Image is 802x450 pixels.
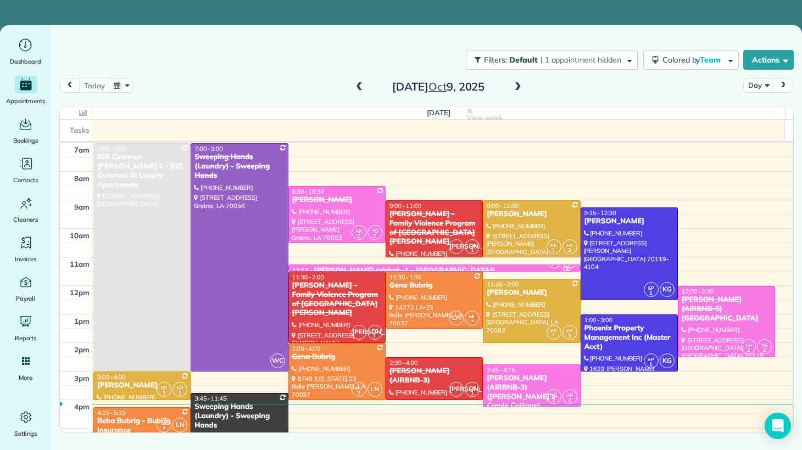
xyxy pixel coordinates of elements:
[643,50,739,70] button: Colored byTeam
[389,281,480,290] div: Gena Bubrig
[566,242,573,248] span: KP
[4,76,47,106] a: Appointments
[465,245,479,256] small: 1
[389,359,418,367] span: 2:30 - 4:00
[161,385,168,391] span: KP
[16,293,36,304] span: Payroll
[314,266,495,275] div: [PERSON_NAME] (airbnb-1 - [GEOGRAPHIC_DATA])
[389,202,421,210] span: 9:00 - 11:00
[467,114,502,122] span: View week
[292,345,321,352] span: 2:00 - 4:00
[355,228,362,234] span: AR
[14,428,37,439] span: Settings
[486,210,577,219] div: [PERSON_NAME]
[173,388,187,398] small: 3
[449,239,464,254] span: [PERSON_NAME]
[563,260,577,270] small: 2
[547,260,561,270] small: 2
[449,382,464,397] span: [PERSON_NAME]
[194,145,223,153] span: 7:00 - 3:00
[465,317,479,327] small: 2
[6,95,46,106] span: Appointments
[660,282,675,297] span: KG
[70,231,90,240] span: 10am
[157,424,171,434] small: 2
[370,81,507,93] h2: [DATE] 9, 2025
[644,359,658,370] small: 1
[566,392,573,398] span: AR
[662,55,725,65] span: Colored by
[4,155,47,185] a: Contacts
[13,214,38,225] span: Cleaners
[428,80,447,93] span: Oct
[660,353,675,368] span: KG
[550,328,557,334] span: KP
[551,392,557,398] span: YG
[4,313,47,344] a: Reports
[194,402,285,430] div: Sweeping Hands (Laundry) - Sweeping Hands
[292,281,382,318] div: [PERSON_NAME] - Family Violence Program of [GEOGRAPHIC_DATA][PERSON_NAME]
[74,174,90,183] span: 8am
[97,373,126,381] span: 3:00 - 4:00
[15,254,37,265] span: Invoices
[70,288,90,297] span: 12pm
[13,135,38,146] span: Bookings
[427,108,450,117] span: [DATE]
[547,245,561,256] small: 1
[469,385,476,391] span: CG
[761,342,767,348] span: YG
[466,50,637,70] button: Filters: Default | 1 appointment hidden
[682,288,714,295] span: 12:00 - 2:30
[4,273,47,304] a: Payroll
[758,345,771,356] small: 2
[773,78,794,93] button: next
[97,381,187,390] div: [PERSON_NAME]
[74,431,90,440] span: 5pm
[15,333,37,344] span: Reports
[97,417,187,435] div: Reba Bubrig - Bubrig Insurance
[389,210,480,247] div: [PERSON_NAME] - Family Violence Program of [GEOGRAPHIC_DATA][PERSON_NAME]
[550,242,557,248] span: KP
[352,388,366,398] small: 2
[74,402,90,411] span: 4pm
[584,316,613,324] span: 1:00 - 3:00
[584,209,616,217] span: 9:15 - 12:30
[292,188,324,195] span: 8:30 - 10:30
[681,295,772,323] div: [PERSON_NAME] (AIRBNB-5) [GEOGRAPHIC_DATA]
[19,372,32,383] span: More
[547,395,561,406] small: 2
[74,203,90,211] span: 9am
[742,345,755,356] small: 2
[157,388,171,398] small: 1
[194,395,226,402] span: 3:45 - 11:45
[74,374,90,383] span: 3pm
[74,317,90,325] span: 1pm
[745,342,752,348] span: AR
[70,260,90,268] span: 11am
[487,202,519,210] span: 9:00 - 11:00
[292,195,382,205] div: [PERSON_NAME]
[352,325,366,340] span: [PERSON_NAME]
[4,115,47,146] a: Bookings
[460,50,637,70] a: Filters: Default | 1 appointment hidden
[743,50,794,70] button: Actions
[389,367,480,385] div: [PERSON_NAME] (AIRBNB-3)
[4,194,47,225] a: Cleaners
[487,280,519,288] span: 11:45 - 2:00
[648,356,654,362] span: EP
[486,288,577,297] div: [PERSON_NAME]
[4,234,47,265] a: Invoices
[469,313,476,319] span: ML
[648,285,654,291] span: EP
[509,55,538,65] span: Default
[563,245,577,256] small: 3
[74,345,90,354] span: 2pm
[469,242,476,248] span: CG
[584,217,675,226] div: [PERSON_NAME]
[367,382,382,397] span: LN
[161,420,168,426] span: ML
[177,385,183,391] span: KP
[368,231,382,241] small: 2
[4,36,47,67] a: Dashboard
[172,418,187,432] span: LN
